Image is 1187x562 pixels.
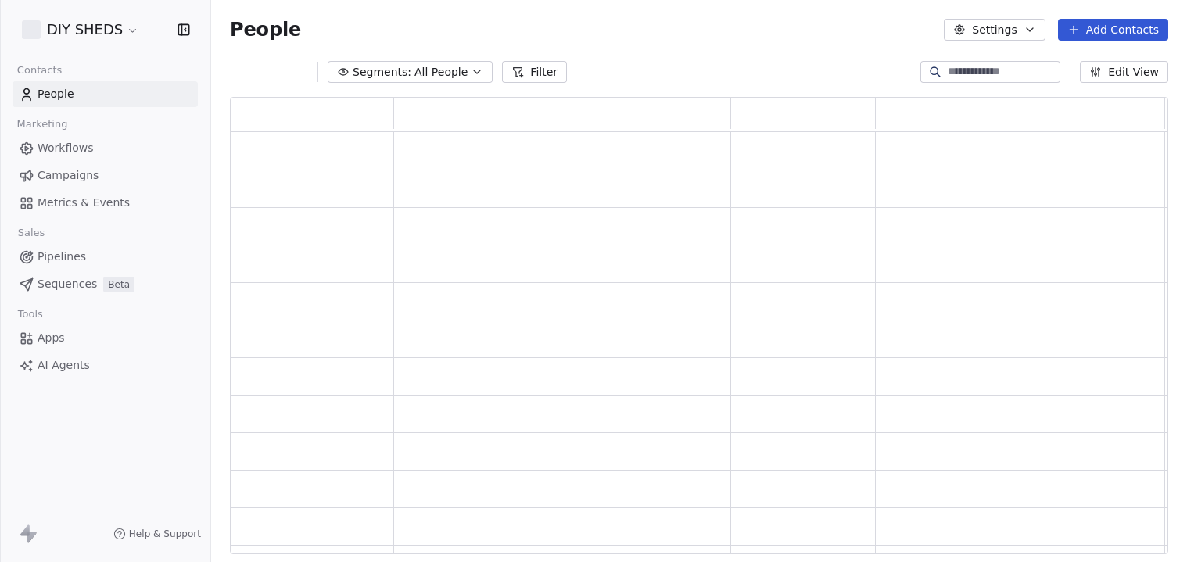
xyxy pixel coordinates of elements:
[10,113,74,136] span: Marketing
[38,140,94,156] span: Workflows
[13,135,198,161] a: Workflows
[38,276,97,292] span: Sequences
[38,195,130,211] span: Metrics & Events
[129,528,201,540] span: Help & Support
[38,167,99,184] span: Campaigns
[13,271,198,297] a: SequencesBeta
[38,357,90,374] span: AI Agents
[1058,19,1168,41] button: Add Contacts
[113,528,201,540] a: Help & Support
[13,190,198,216] a: Metrics & Events
[13,353,198,378] a: AI Agents
[353,64,411,81] span: Segments:
[230,18,301,41] span: People
[38,86,74,102] span: People
[19,16,142,43] button: DIY SHEDS
[10,59,69,82] span: Contacts
[11,302,49,326] span: Tools
[13,81,198,107] a: People
[414,64,468,81] span: All People
[47,20,123,40] span: DIY SHEDS
[502,61,567,83] button: Filter
[1080,61,1168,83] button: Edit View
[11,221,52,245] span: Sales
[13,163,198,188] a: Campaigns
[13,325,198,351] a: Apps
[103,277,134,292] span: Beta
[38,249,86,265] span: Pipelines
[13,244,198,270] a: Pipelines
[38,330,65,346] span: Apps
[944,19,1045,41] button: Settings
